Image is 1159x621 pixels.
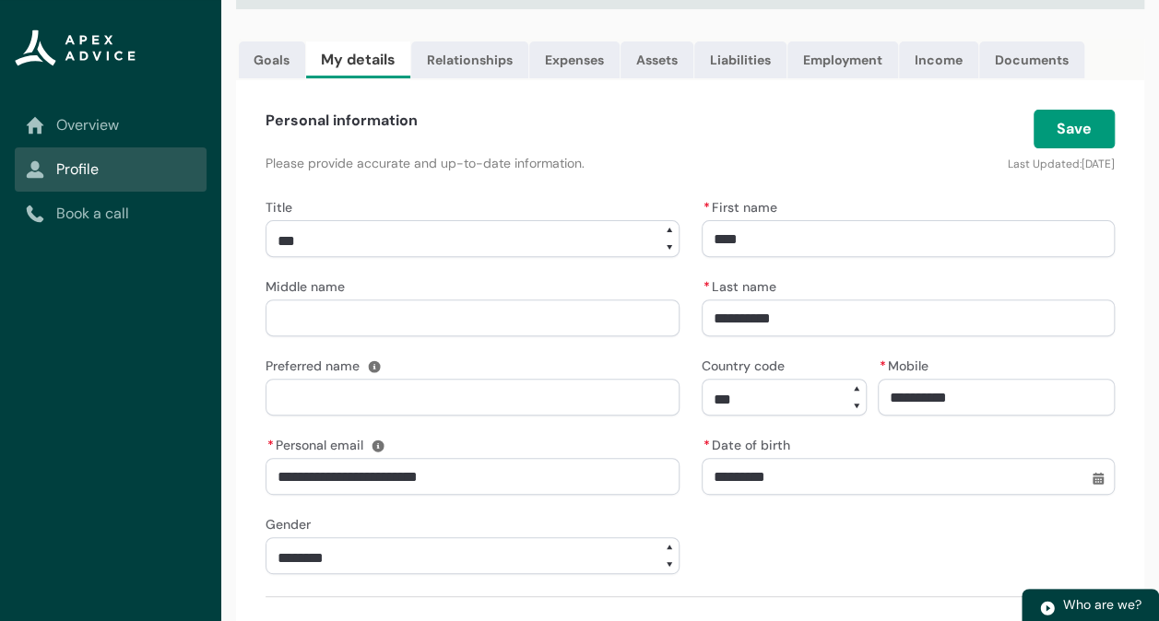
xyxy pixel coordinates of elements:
button: Save [1034,110,1115,148]
label: First name [702,194,785,217]
a: Income [899,41,978,78]
label: Date of birth [702,432,798,454]
nav: Sub page [15,103,207,236]
label: Mobile [878,353,936,375]
p: Please provide accurate and up-to-date information. [266,154,824,172]
a: Book a call [26,203,195,225]
a: Assets [621,41,693,78]
abbr: required [267,437,274,453]
a: Documents [979,41,1084,78]
abbr: required [704,199,710,216]
a: Employment [787,41,898,78]
a: My details [306,41,410,78]
a: Profile [26,158,195,181]
img: play.svg [1039,600,1056,616]
span: Who are we? [1063,596,1141,613]
a: Relationships [411,41,528,78]
span: Gender [266,516,311,533]
span: Title [266,199,292,216]
label: Last name [702,274,784,296]
label: Middle name [266,274,352,296]
abbr: required [704,278,710,295]
abbr: required [704,437,710,453]
span: Country code [702,357,785,374]
h4: Personal information [266,110,418,132]
a: Goals [239,41,305,78]
a: Overview [26,114,195,136]
lightning-formatted-date-time: [DATE] [1082,157,1115,171]
lightning-formatted-text: Last Updated: [1008,157,1082,171]
label: Preferred name [266,353,367,375]
a: Expenses [529,41,620,78]
abbr: required [880,357,886,374]
label: Personal email [266,432,371,454]
a: Liabilities [694,41,786,78]
img: Apex Advice Group [15,29,136,66]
